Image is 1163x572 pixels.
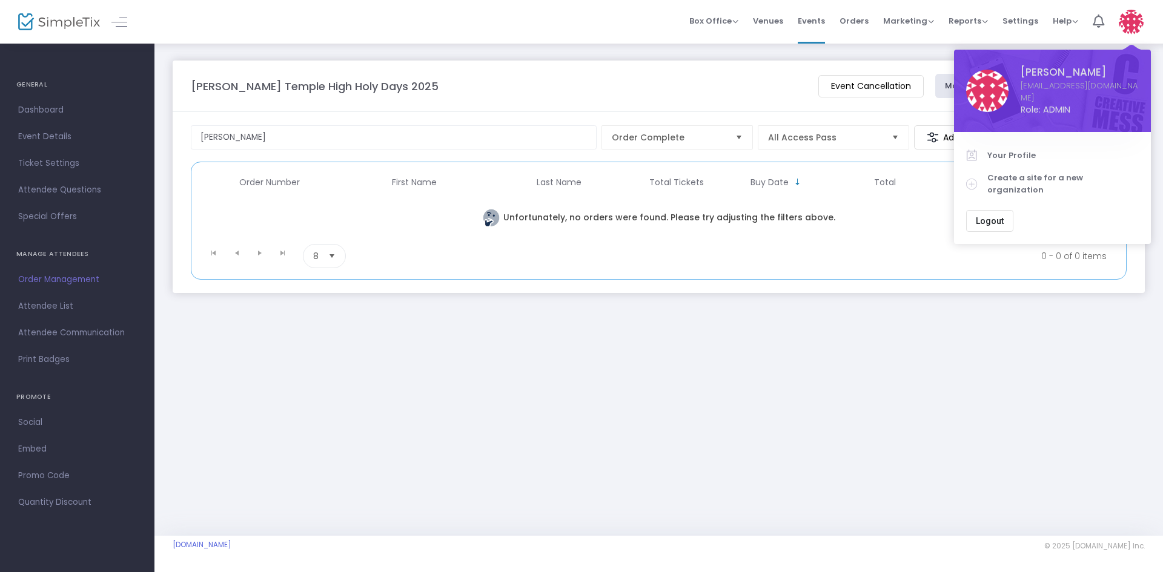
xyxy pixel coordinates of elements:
h4: PROMOTE [16,385,138,409]
span: Order Management [18,272,136,288]
span: Event Details [18,129,136,145]
button: Select [731,126,747,149]
h4: MANAGE ATTENDEES [16,242,138,266]
span: 8 [313,250,319,262]
input: Search by name, email, phone, order number, ip address, or last 4 digits of card [191,125,597,150]
span: Total [874,177,896,188]
img: face thinking [482,209,500,227]
td: Unfortunately, no orders were found. Please try adjusting the filters above. [197,197,1120,239]
span: [PERSON_NAME] [1021,65,1139,80]
span: Last Name [537,177,581,188]
th: Total Tickets [632,168,722,197]
span: Box Office [689,15,738,27]
m-button: Event Cancellation [818,75,924,97]
span: Reports [949,15,988,27]
span: Attendee Communication [18,325,136,341]
a: Your Profile [966,144,1139,167]
span: Attendee Questions [18,182,136,198]
m-panel-title: [PERSON_NAME] Temple High Holy Days 2025 [191,78,439,94]
span: © 2025 [DOMAIN_NAME] Inc. [1044,541,1145,551]
span: Your Profile [987,150,1139,162]
m-button: Advanced filters [914,125,1039,150]
span: Promo Code [18,468,136,484]
span: Order Number [239,177,300,188]
kendo-pager-info: 0 - 0 of 0 items [466,244,1107,268]
span: Marketing [883,15,934,27]
span: Attendee List [18,298,136,314]
a: [EMAIL_ADDRESS][DOMAIN_NAME] [1021,80,1139,104]
a: [DOMAIN_NAME] [173,540,231,550]
span: All Access Pass [768,131,882,143]
span: Role: ADMIN [1021,104,1139,116]
span: Logout [976,216,1004,226]
h4: GENERAL [16,73,138,97]
span: Ticket Settings [18,156,136,171]
span: Special Offers [18,209,136,225]
a: Create a site for a new organization [966,166,1139,201]
span: Create a site for a new organization [987,172,1139,196]
span: Social [18,415,136,430]
span: Embed [18,441,136,457]
span: Print Badges [18,352,136,367]
span: Quantity Discount [18,495,136,510]
button: Logout [966,210,1013,232]
button: Select [887,126,904,149]
span: Venues [753,5,783,36]
span: Buy Date [750,177,789,188]
button: More Reports [935,74,1019,98]
span: Order Complete [612,131,726,143]
span: Sortable [793,177,803,187]
div: Data table [197,168,1120,239]
span: Help [1053,15,1078,27]
button: Select [323,245,340,268]
span: First Name [392,177,437,188]
img: filter [927,131,939,143]
span: Events [798,5,825,36]
span: Settings [1002,5,1038,36]
span: Orders [840,5,869,36]
span: Dashboard [18,102,136,118]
